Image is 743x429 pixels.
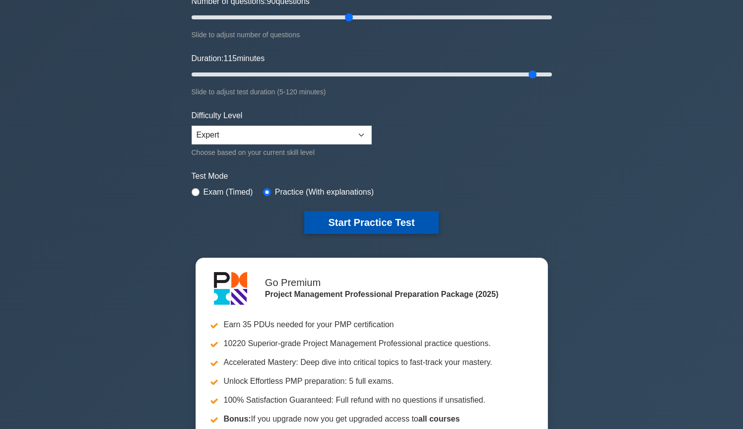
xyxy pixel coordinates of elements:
[192,53,265,65] label: Duration: minutes
[275,186,374,198] label: Practice (With explanations)
[192,86,552,98] div: Slide to adjust test duration (5-120 minutes)
[304,211,438,234] button: Start Practice Test
[192,170,552,182] label: Test Mode
[192,146,372,158] div: Choose based on your current skill level
[192,110,243,122] label: Difficulty Level
[192,29,552,41] div: Slide to adjust number of questions
[203,186,253,198] label: Exam (Timed)
[223,54,237,63] span: 115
